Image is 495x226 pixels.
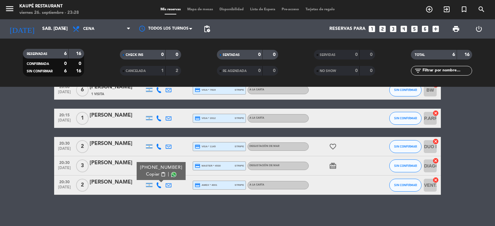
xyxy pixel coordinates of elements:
[56,178,73,185] span: 20:30
[329,26,365,32] span: Reservas para
[195,87,216,93] span: visa * 7819
[56,139,73,147] span: 20:30
[394,145,417,148] span: SIN CONFIRMAR
[320,53,335,57] span: SERVIDAS
[432,138,439,145] i: cancel
[90,140,144,148] div: [PERSON_NAME]
[126,53,143,57] span: CHECK INS
[76,140,89,153] span: 2
[195,115,200,121] i: credit_card
[394,116,417,120] span: SIN CONFIRMAR
[157,8,184,11] span: Mis reservas
[56,147,73,154] span: [DATE]
[235,164,244,168] span: stripe
[146,171,166,178] button: Copiarcontent_paste
[168,171,169,178] span: |
[389,112,422,125] button: SIN CONFIRMAR
[5,4,15,14] i: menu
[273,68,277,73] strong: 0
[56,166,73,173] span: [DATE]
[60,25,68,33] i: arrow_drop_down
[27,52,47,56] span: RESERVADAS
[394,164,417,167] span: SIN CONFIRMAR
[249,164,279,167] span: Degustación de Mar
[432,110,439,116] i: cancel
[389,179,422,192] button: SIN CONFIRMAR
[195,182,200,188] i: credit_card
[19,10,79,16] div: viernes 26. septiembre - 23:28
[355,68,358,73] strong: 0
[126,69,146,73] span: CANCELADA
[320,69,336,73] span: NO SHOW
[302,8,338,11] span: Tarjetas de regalo
[195,163,221,169] span: master * 4530
[195,87,200,93] i: credit_card
[176,52,180,57] strong: 0
[389,140,422,153] button: SIN CONFIRMAR
[5,22,39,36] i: [DATE]
[90,83,144,91] div: [PERSON_NAME]
[76,112,89,125] span: 1
[56,90,73,97] span: [DATE]
[83,27,94,31] span: Cena
[389,159,422,172] button: SIN CONFIRMAR
[176,68,180,73] strong: 2
[76,159,89,172] span: 3
[56,158,73,166] span: 20:30
[478,5,485,13] i: search
[258,52,261,57] strong: 0
[410,25,419,33] i: looks_5
[400,25,408,33] i: looks_4
[90,159,144,167] div: [PERSON_NAME]
[370,68,374,73] strong: 0
[464,52,471,57] strong: 16
[195,115,216,121] span: visa * 2012
[76,84,89,96] span: 6
[216,8,247,11] span: Disponibilidad
[452,25,460,33] span: print
[195,144,216,149] span: visa * 1145
[195,182,217,188] span: amex * 4001
[258,68,261,73] strong: 0
[329,143,337,150] i: favorite_border
[27,70,53,73] span: SIN CONFIRMAR
[415,53,425,57] span: TOTAL
[64,51,67,56] strong: 6
[432,25,440,33] i: add_box
[64,61,67,66] strong: 0
[394,88,417,92] span: SIN CONFIRMAR
[90,111,144,120] div: [PERSON_NAME]
[27,62,49,66] span: CONFIRMADA
[161,52,164,57] strong: 0
[235,183,244,187] span: stripe
[329,162,337,170] i: card_giftcard
[414,67,422,75] i: filter_list
[223,69,247,73] span: RE AGENDADA
[161,172,166,177] span: content_paste
[422,67,472,74] input: Filtrar por nombre...
[389,84,422,96] button: SIN CONFIRMAR
[140,164,182,171] div: [PHONE_NUMBER]
[460,5,468,13] i: turned_in_not
[203,25,211,33] span: pending_actions
[278,8,302,11] span: Pre-acceso
[355,52,358,57] strong: 0
[452,52,455,57] strong: 6
[249,117,264,119] span: A LA CARTA
[184,8,216,11] span: Mapa de mesas
[432,158,439,164] i: cancel
[273,52,277,57] strong: 0
[249,184,264,186] span: A LA CARTA
[378,25,387,33] i: looks_two
[56,185,73,193] span: [DATE]
[247,8,278,11] span: Lista de Espera
[394,183,417,187] span: SIN CONFIRMAR
[161,68,164,73] strong: 1
[5,4,15,16] button: menu
[235,88,244,92] span: stripe
[76,51,82,56] strong: 16
[76,69,82,73] strong: 16
[421,25,429,33] i: looks_6
[195,163,200,169] i: credit_card
[223,53,240,57] span: SENTADAS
